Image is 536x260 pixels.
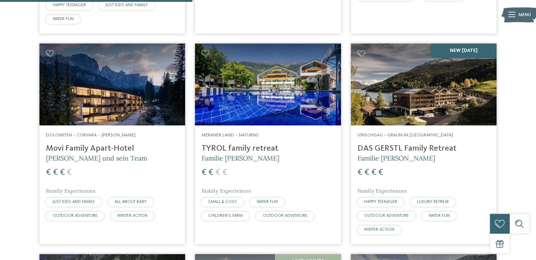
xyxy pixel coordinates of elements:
[195,44,341,244] a: Familienhotels gesucht? Hier findet ihr die besten! Meraner Land – Naturns TYROL family retreat F...
[202,154,279,162] span: Familie [PERSON_NAME]
[46,168,51,177] span: €
[257,200,278,204] span: WATER FUN
[53,214,97,218] span: OUTDOOR ADVENTURE
[364,200,397,204] span: HAPPY TEENAGER
[202,188,251,194] span: Family Experiences
[357,168,363,177] span: €
[364,227,394,232] span: WINTER ACTION
[378,168,383,177] span: €
[115,200,147,204] span: ALL ABOUT BABY
[351,44,497,244] a: Familienhotels gesucht? Hier findet ihr die besten! NEW [DATE] Vinschgau – Graun im [GEOGRAPHIC_D...
[67,168,72,177] span: €
[46,133,135,137] span: Dolomiten – Corvara – [PERSON_NAME]
[202,168,207,177] span: €
[53,168,58,177] span: €
[351,44,497,126] img: Familienhotels gesucht? Hier findet ihr die besten!
[202,144,334,154] h4: TYROL family retreat
[208,200,237,204] span: SMALL & COSY
[106,3,148,7] span: JUST KIDS AND FAMILY
[263,214,307,218] span: OUTDOOR ADVENTURE
[208,214,243,218] span: CHILDREN’S FARM
[222,168,227,177] span: €
[53,3,86,7] span: HAPPY TEENAGER
[371,168,376,177] span: €
[208,168,214,177] span: €
[195,44,341,126] img: Familien Wellness Residence Tyrol ****
[364,168,370,177] span: €
[357,188,407,194] span: Family Experiences
[46,144,179,154] h4: Movi Family Apart-Hotel
[215,168,221,177] span: €
[53,17,74,21] span: WATER FUN
[39,44,185,126] img: Familienhotels gesucht? Hier findet ihr die besten!
[429,214,450,218] span: WATER FUN
[357,144,490,154] h4: DAS GERSTL Family Retreat
[364,214,409,218] span: OUTDOOR ADVENTURE
[46,188,95,194] span: Family Experiences
[60,168,65,177] span: €
[357,133,453,137] span: Vinschgau – Graun im [GEOGRAPHIC_DATA]
[202,133,259,137] span: Meraner Land – Naturns
[417,200,449,204] span: LUXURY RETREAT
[117,214,148,218] span: WINTER ACTION
[357,154,435,162] span: Familie [PERSON_NAME]
[53,200,95,204] span: JUST KIDS AND FAMILY
[46,154,147,162] span: [PERSON_NAME] und sein Team
[39,44,185,244] a: Familienhotels gesucht? Hier findet ihr die besten! Dolomiten – Corvara – [PERSON_NAME] Movi Fami...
